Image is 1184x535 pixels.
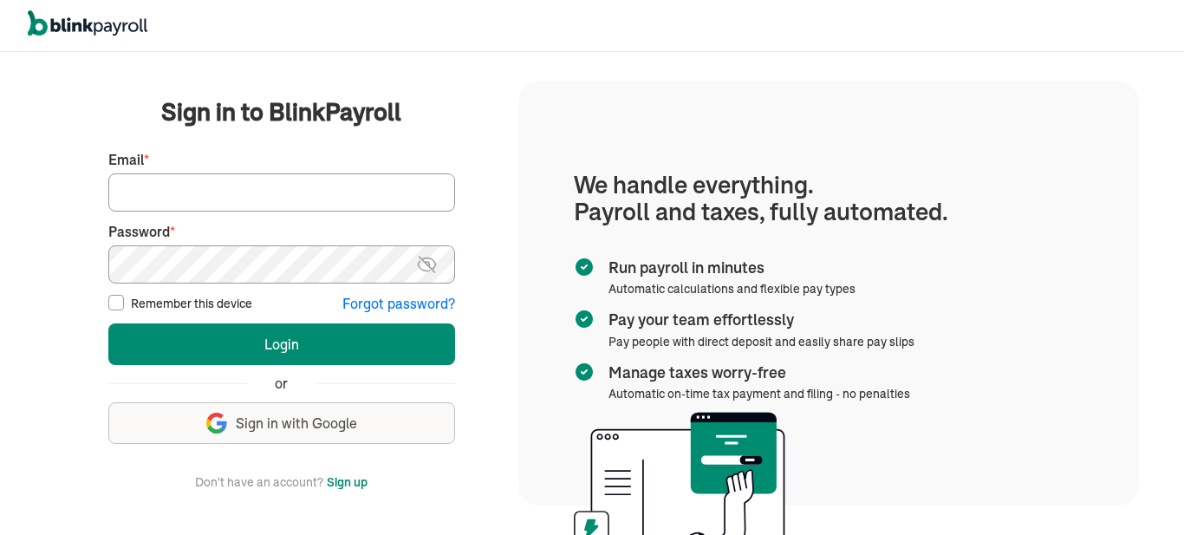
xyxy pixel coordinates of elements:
[108,402,455,444] button: Sign in with Google
[608,334,914,349] span: Pay people with direct deposit and easily share pay slips
[574,309,595,329] img: checkmark
[108,150,455,170] label: Email
[574,257,595,277] img: checkmark
[608,257,849,279] span: Run payroll in minutes
[416,254,438,275] img: eye
[342,294,455,314] button: Forgot password?
[206,413,227,434] img: google
[108,173,455,212] input: Your email address
[608,281,855,297] span: Automatic calculations and flexible pay types
[28,10,147,36] img: logo
[574,362,595,382] img: checkmark
[108,222,455,242] label: Password
[608,386,910,401] span: Automatic on-time tax payment and filing - no penalties
[608,309,908,331] span: Pay your team effortlessly
[574,172,1083,225] h1: We handle everything. Payroll and taxes, fully automated.
[108,323,455,365] button: Login
[161,95,401,129] span: Sign in to BlinkPayroll
[195,472,323,493] span: Don't have an account?
[236,414,357,434] span: Sign in with Google
[608,362,903,384] span: Manage taxes worry-free
[327,472,368,493] button: Sign up
[275,374,288,394] span: or
[131,295,252,312] label: Remember this device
